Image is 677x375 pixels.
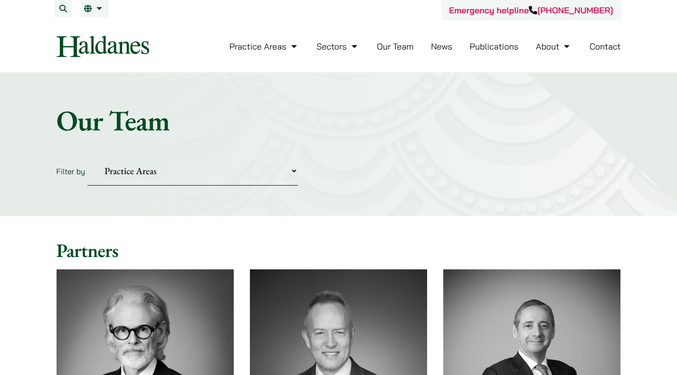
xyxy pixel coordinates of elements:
[536,41,572,52] a: About
[57,167,86,176] label: Filter by
[316,41,359,52] a: Sectors
[229,41,299,52] a: Practice Areas
[449,5,613,16] a: Emergency helpline[PHONE_NUMBER]
[57,36,149,57] img: Logo of Haldanes
[57,103,621,138] h1: Our Team
[84,5,105,12] a: EN
[470,41,519,52] a: Publications
[377,41,413,52] a: Our Team
[431,41,452,52] a: News
[590,41,621,52] a: Contact
[57,239,621,262] h2: Partners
